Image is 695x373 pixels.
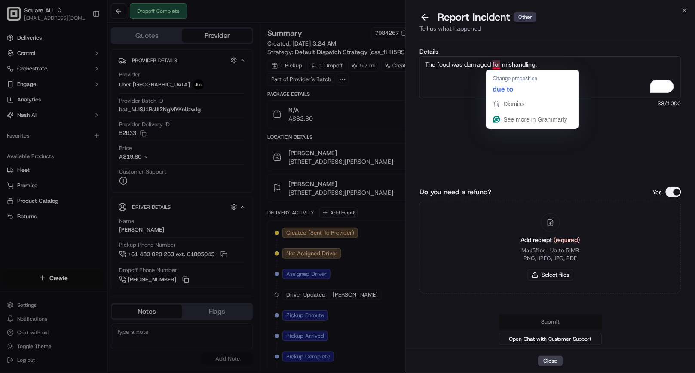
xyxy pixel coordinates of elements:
[22,55,155,64] input: Got a question? Start typing here...
[17,125,66,133] span: Knowledge Base
[524,254,577,262] p: PNG, JPEG, JPG, PDF
[653,188,662,196] p: Yes
[29,91,109,98] div: We're available if you need us!
[5,121,69,137] a: 📗Knowledge Base
[419,187,491,197] label: Do you need a refund?
[9,82,24,98] img: 1736555255976-a54dd68f-1ca7-489b-9aae-adbdc363a1c4
[521,247,579,254] p: Max 5 files ∙ Up to 5 MB
[528,269,573,281] button: Select files
[419,56,681,98] textarea: To enrich screen reader interactions, please activate Accessibility in Grammarly extension settings
[9,34,156,48] p: Welcome 👋
[69,121,141,137] a: 💻API Documentation
[81,125,138,133] span: API Documentation
[538,356,563,366] button: Close
[29,82,141,91] div: Start new chat
[419,100,681,107] span: 38 /1000
[521,236,580,244] span: Add receipt
[9,125,15,132] div: 📗
[419,49,681,55] label: Details
[9,9,26,26] img: Nash
[419,24,681,38] div: Tell us what happened
[499,333,602,345] button: Open Chat with Customer Support
[86,146,104,152] span: Pylon
[73,125,80,132] div: 💻
[146,85,156,95] button: Start new chat
[61,145,104,152] a: Powered byPylon
[514,12,537,22] div: Other
[438,10,537,24] p: Report Incident
[554,236,580,244] span: (required)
